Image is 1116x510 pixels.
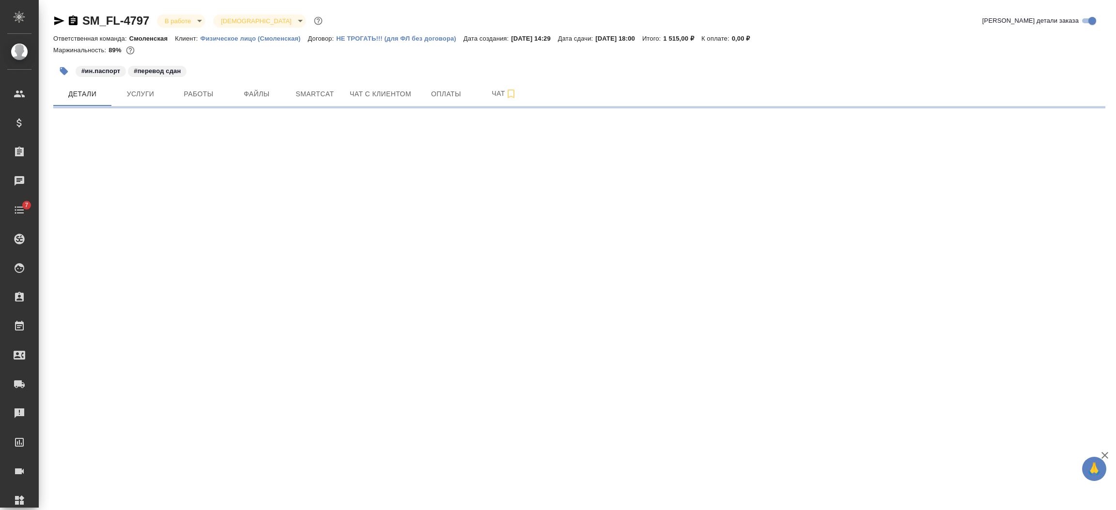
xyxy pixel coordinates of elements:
[175,88,222,100] span: Работы
[218,17,294,25] button: [DEMOGRAPHIC_DATA]
[127,66,187,75] span: перевод сдан
[558,35,595,42] p: Дата сдачи:
[129,35,175,42] p: Смоленская
[213,15,306,28] div: В работе
[505,88,517,100] svg: Подписаться
[336,34,464,42] a: НЕ ТРОГАТЬ!!! (для ФЛ без договора)
[108,46,124,54] p: 89%
[663,35,701,42] p: 1 515,00 ₽
[75,66,127,75] span: ин.паспорт
[350,88,411,100] span: Чат с клиентом
[312,15,325,27] button: Доп статусы указывают на важность/срочность заказа
[53,15,65,27] button: Скопировать ссылку для ЯМессенджера
[336,35,464,42] p: НЕ ТРОГАТЬ!!! (для ФЛ без договора)
[134,66,181,76] p: #перевод сдан
[200,35,308,42] p: Физическое лицо (Смоленская)
[117,88,164,100] span: Услуги
[59,88,106,100] span: Детали
[53,46,108,54] p: Маржинальность:
[233,88,280,100] span: Файлы
[81,66,120,76] p: #ин.паспорт
[200,34,308,42] a: Физическое лицо (Смоленская)
[124,44,137,57] button: 135.75 RUB;
[982,16,1079,26] span: [PERSON_NAME] детали заказа
[82,14,149,27] a: SM_FL-4797
[642,35,663,42] p: Итого:
[701,35,732,42] p: К оплате:
[2,198,36,222] a: 7
[511,35,558,42] p: [DATE] 14:29
[67,15,79,27] button: Скопировать ссылку
[308,35,337,42] p: Договор:
[732,35,758,42] p: 0,00 ₽
[19,200,34,210] span: 7
[53,60,75,82] button: Добавить тэг
[175,35,200,42] p: Клиент:
[157,15,205,28] div: В работе
[292,88,338,100] span: Smartcat
[423,88,469,100] span: Оплаты
[464,35,511,42] p: Дата создания:
[1082,457,1106,481] button: 🙏
[53,35,129,42] p: Ответственная команда:
[595,35,642,42] p: [DATE] 18:00
[1086,459,1102,479] span: 🙏
[162,17,194,25] button: В работе
[481,88,527,100] span: Чат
